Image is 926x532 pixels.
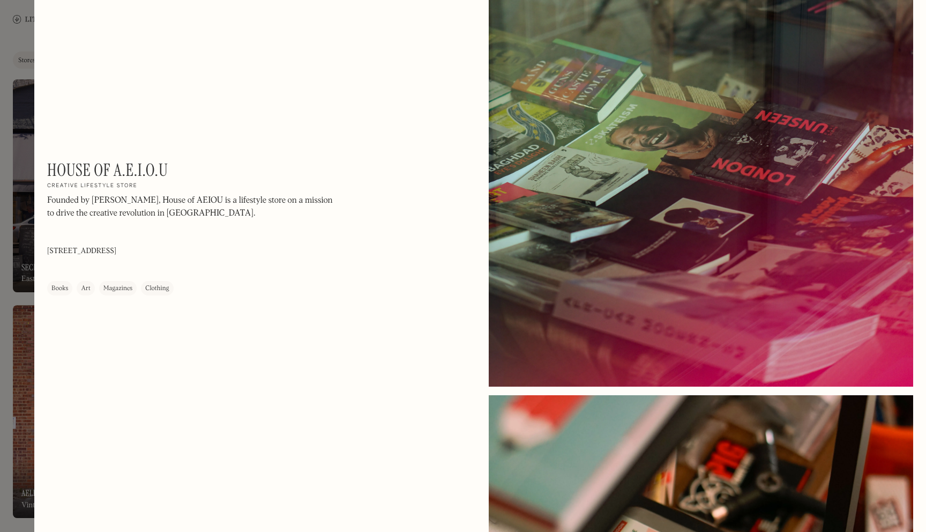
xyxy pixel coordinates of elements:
p: Founded by [PERSON_NAME], House of AEIOU is a lifestyle store on a mission to drive the creative ... [47,194,337,220]
p: ‍ [47,262,116,274]
div: Magazines [103,283,133,294]
div: Art [81,283,90,294]
div: Clothing [145,283,169,294]
h1: House of A.E.I.O.U [47,160,168,180]
p: [STREET_ADDRESS] [47,246,116,257]
div: Books [51,283,68,294]
p: ‍ [47,225,337,238]
h2: Creative lifestyle store [47,182,137,190]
